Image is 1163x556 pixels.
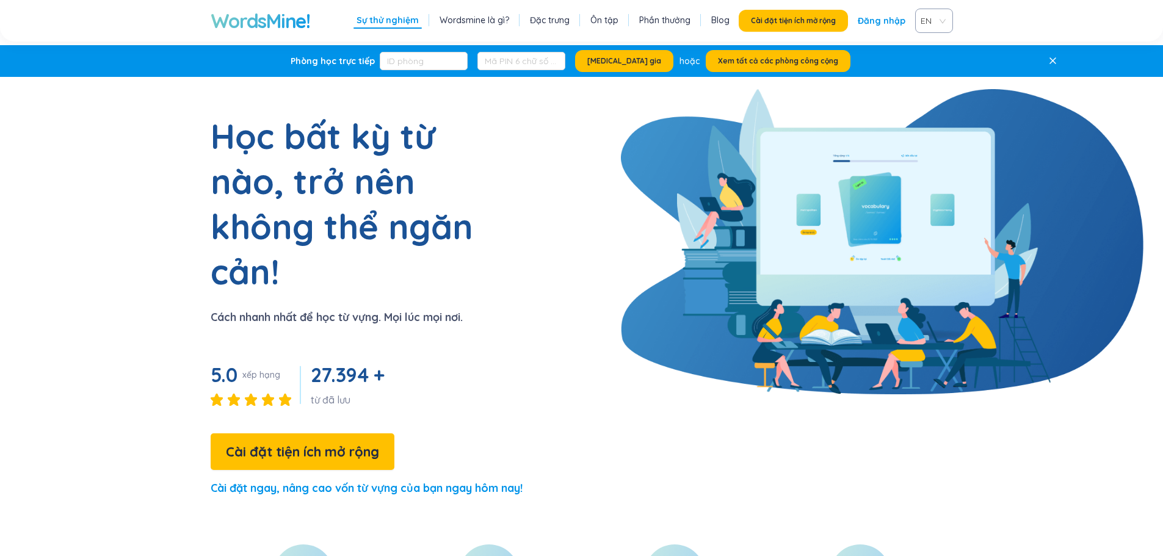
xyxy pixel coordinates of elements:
a: Blog [711,14,730,26]
font: Đặc trưng [530,15,570,26]
input: ID phòng [380,52,468,70]
font: từ đã lưu [311,394,350,406]
a: Đặc trưng [530,14,570,26]
span: VIE [921,12,943,30]
a: Ôn tập [590,14,618,26]
font: Phần thưởng [639,15,690,26]
font: Cài đặt tiện ích mở rộng [226,443,379,460]
button: Xem tất cả các phòng công cộng [706,50,850,72]
input: Mã PIN 6 chữ số (Tùy chọn) [477,52,565,70]
font: Đăng nhập [858,15,905,26]
font: Xem tất cả các phòng công cộng [718,56,838,65]
a: WordsMine! [211,9,310,33]
font: Cài đặt ngay, nâng cao vốn từ vựng của bạn ngay hôm nay! [211,481,523,495]
font: Ôn tập [590,15,618,26]
a: Sự thử nghiệm [357,14,419,26]
button: [MEDICAL_DATA] gia [575,50,673,72]
font: Wordsmine là gì? [440,15,509,26]
font: EN [921,15,932,26]
font: 27.394 + [311,363,385,387]
font: Phòng học trực tiếp [291,56,375,67]
a: Cài đặt tiện ích mở rộng [211,447,394,459]
a: Wordsmine là gì? [440,14,509,26]
font: Cài đặt tiện ích mở rộng [751,16,836,25]
font: Cách nhanh nhất để học từ vựng. Mọi lúc mọi nơi. [211,310,463,324]
font: 5.0 [211,363,237,387]
button: Cài đặt tiện ích mở rộng [211,433,394,470]
a: Phần thưởng [639,14,690,26]
button: Cài đặt tiện ích mở rộng [739,10,848,32]
font: Blog [711,15,730,26]
font: hoặc [679,56,700,67]
font: Học bất kỳ từ nào, trở nên không thể ngăn cản! [211,115,473,293]
a: Đăng nhập [858,10,905,32]
font: xếp hạng [242,369,280,380]
font: Sự thử nghiệm [357,15,419,26]
font: [MEDICAL_DATA] gia [587,56,661,65]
